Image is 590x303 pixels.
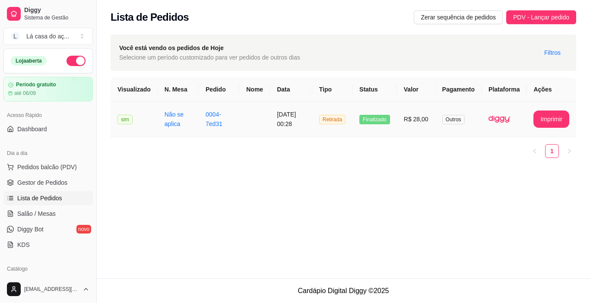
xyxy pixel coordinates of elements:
div: Catálogo [3,262,93,276]
button: Filtros [537,46,568,60]
div: Dia a dia [3,146,93,160]
span: Diggy [24,6,89,14]
th: Plataforma [482,78,527,101]
button: left [528,144,542,158]
a: Não se aplica [165,111,184,127]
span: Zerar sequência de pedidos [421,13,496,22]
span: Sistema de Gestão [24,14,89,21]
span: Outros [442,115,465,124]
th: Visualizado [111,78,158,101]
button: Select a team [3,28,93,45]
span: Dashboard [17,125,47,133]
a: DiggySistema de Gestão [3,3,93,24]
span: L [11,32,19,41]
button: Zerar sequência de pedidos [414,10,503,24]
button: PDV - Lançar pedido [506,10,576,24]
span: [EMAIL_ADDRESS][DOMAIN_NAME] [24,286,79,293]
a: Dashboard [3,122,93,136]
footer: Cardápio Digital Diggy © 2025 [97,278,590,303]
span: sim [117,115,133,124]
li: Previous Page [528,144,542,158]
li: Next Page [562,144,576,158]
span: right [567,148,572,154]
strong: Você está vendo os pedidos de Hoje [119,44,224,51]
td: [DATE] 00:28 [270,101,312,137]
span: Salão / Mesas [17,209,56,218]
button: right [562,144,576,158]
th: Pagamento [435,78,482,101]
button: Alterar Status [67,56,86,66]
div: Lá casa do aç ... [26,32,69,41]
a: KDS [3,238,93,252]
th: N. Mesa [158,78,199,101]
span: Gestor de Pedidos [17,178,67,187]
td: R$ 28,00 [397,101,435,137]
div: Acesso Rápido [3,108,93,122]
a: Salão / Mesas [3,207,93,221]
span: PDV - Lançar pedido [513,13,569,22]
li: 1 [545,144,559,158]
div: Loja aberta [11,56,47,66]
span: Diggy Bot [17,225,44,234]
th: Tipo [312,78,352,101]
img: diggy [488,108,510,130]
th: Nome [239,78,270,101]
a: 0004-7ed31 [206,111,222,127]
span: Pedidos balcão (PDV) [17,163,77,171]
span: Selecione um período customizado para ver pedidos de outros dias [119,53,300,62]
a: 1 [546,145,558,158]
article: até 06/09 [14,90,36,97]
span: KDS [17,240,30,249]
a: Diggy Botnovo [3,222,93,236]
th: Pedido [199,78,239,101]
th: Data [270,78,312,101]
th: Status [352,78,397,101]
h2: Lista de Pedidos [111,10,189,24]
span: Filtros [544,48,561,57]
a: Gestor de Pedidos [3,176,93,189]
a: Período gratuitoaté 06/09 [3,77,93,101]
th: Ações [527,78,576,101]
article: Período gratuito [16,82,56,88]
button: Pedidos balcão (PDV) [3,160,93,174]
a: Lista de Pedidos [3,191,93,205]
button: [EMAIL_ADDRESS][DOMAIN_NAME] [3,279,93,300]
span: left [532,148,537,154]
span: Finalizado [359,115,390,124]
span: Lista de Pedidos [17,194,62,202]
th: Valor [397,78,435,101]
button: Imprimir [533,110,569,128]
span: Retirada [319,115,346,124]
